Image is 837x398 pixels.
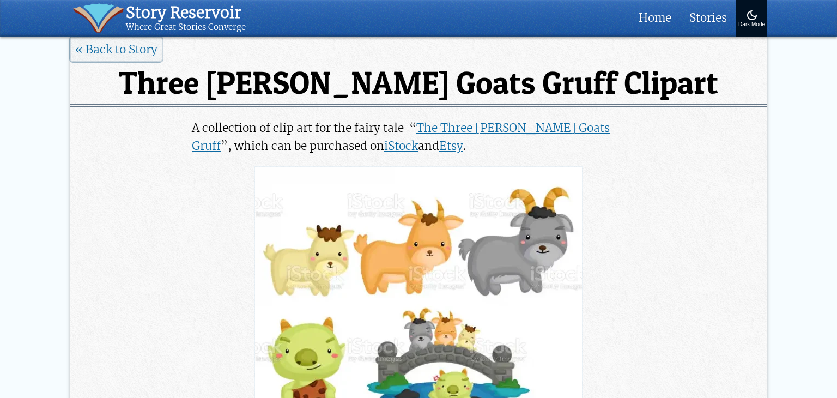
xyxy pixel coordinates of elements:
div: Dark Mode [738,22,765,28]
a: « Back to Story [70,37,163,62]
p: A collection of clip art for the fairy tale “ ”, which can be purchased on and . [192,119,645,155]
img: Turn On Dark Mode [745,9,759,22]
div: Where Great Stories Converge [126,22,246,33]
h1: Three [PERSON_NAME] Goats Gruff Clipart [70,67,767,100]
a: Etsy [439,138,463,153]
a: iStock [384,138,418,153]
div: Story Reservoir [126,3,246,22]
img: icon of book with waver spilling out. [73,3,124,33]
